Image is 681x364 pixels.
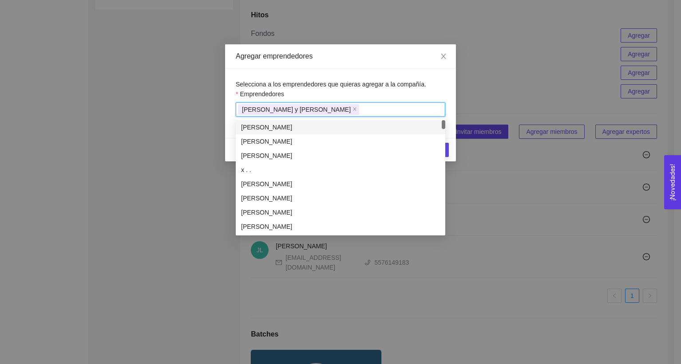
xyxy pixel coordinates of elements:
[241,193,440,203] div: [PERSON_NAME]
[431,44,456,69] button: Close
[236,177,445,191] div: Elvia Jacqueline Nevárez Amado
[241,122,440,132] div: [PERSON_NAME]
[242,105,351,114] span: [PERSON_NAME] y [PERSON_NAME]
[236,120,445,134] div: Ottmar Jesús Rivera López
[361,104,363,115] input: Emprendedores
[236,163,445,177] div: x . .
[236,205,445,219] div: Héctor Hugo Delgado Carrillo
[238,104,359,115] span: Jessica Hidalgo y Costilla Hernandez
[241,151,440,160] div: [PERSON_NAME]
[352,107,357,112] span: close
[241,207,440,217] div: [PERSON_NAME]
[664,155,681,209] button: Open Feedback Widget
[236,219,445,234] div: Elsa Paulina Arzaga
[440,53,447,60] span: close
[236,134,445,149] div: Michelle Coutiño Díaz
[236,81,426,88] span: Selecciona a los emprendedores que quieras agregar a la compañía.
[236,191,445,205] div: Jaime Solís
[241,165,440,175] div: x . .
[236,149,445,163] div: Alexandria Aguirre Moreno
[241,222,440,231] div: [PERSON_NAME]
[236,51,445,61] div: Agregar emprendedores
[241,137,440,146] div: [PERSON_NAME]
[241,179,440,189] div: [PERSON_NAME]
[236,89,284,99] label: Emprendedores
